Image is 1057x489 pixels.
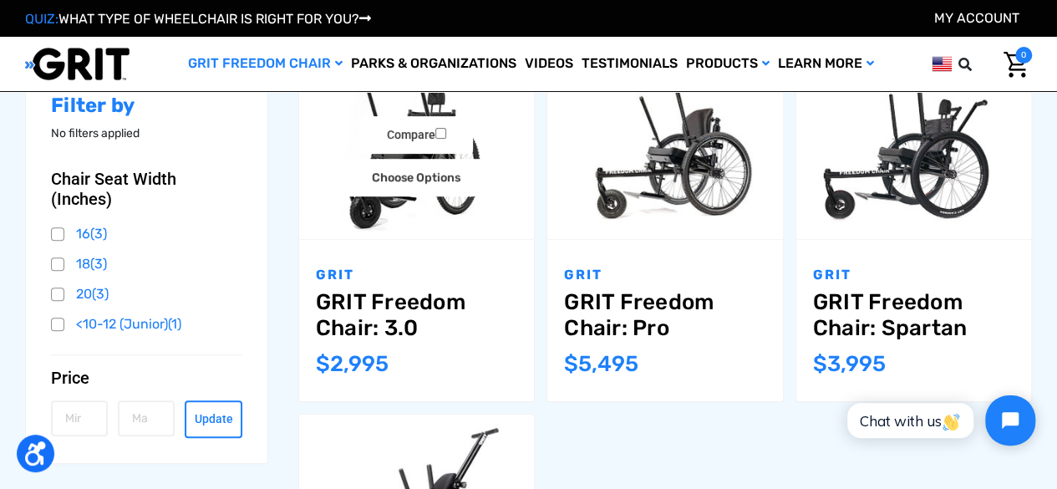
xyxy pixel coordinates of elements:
input: Max. [118,400,175,436]
a: Cart with 0 items [991,47,1032,82]
span: (3) [92,286,109,302]
a: Account [934,10,1019,26]
h2: Filter by [51,94,242,118]
input: Search [966,47,991,82]
img: us.png [932,53,952,74]
a: GRIT Freedom Chair: 3.0,$2,995.00 [316,289,517,341]
label: Compare [360,116,473,154]
span: $5,495 [564,351,638,377]
span: (1) [168,316,181,332]
a: GRIT Freedom Chair: Spartan,$3,995.00 [813,289,1014,341]
span: 0 [1015,47,1032,64]
a: Products [682,37,774,91]
span: (3) [90,226,107,242]
span: QUIZ: [25,11,58,27]
input: Compare [435,128,446,139]
input: Min. [51,400,108,436]
span: (3) [90,256,107,272]
a: 16(3) [51,222,242,247]
p: GRIT [316,265,517,285]
button: Chair Seat Width (Inches) [51,169,242,209]
a: <10-12 (Junior)(1) [51,312,242,337]
a: 20(3) [51,282,242,307]
span: $2,995 [316,351,389,377]
a: QUIZ:WHAT TYPE OF WHEELCHAIR IS RIGHT FOR YOU? [25,11,371,27]
button: Price [51,368,242,388]
img: Cart [1004,52,1028,78]
a: Testimonials [577,37,682,91]
a: Choose Options [345,159,487,196]
span: Price [51,368,89,388]
a: 18(3) [51,252,242,277]
p: GRIT [813,265,1014,285]
a: GRIT Freedom Chair: Pro,$5,495.00 [564,289,765,341]
span: $3,995 [813,351,886,377]
a: Learn More [774,37,878,91]
a: Parks & Organizations [347,37,521,91]
span: Chair Seat Width (Inches) [51,169,229,209]
iframe: Tidio Chat [829,381,1049,460]
a: GRIT Freedom Chair [184,37,347,91]
p: No filters applied [51,125,242,142]
p: GRIT [564,265,765,285]
img: GRIT All-Terrain Wheelchair and Mobility Equipment [25,47,130,81]
button: Update [185,400,241,438]
a: Videos [521,37,577,91]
